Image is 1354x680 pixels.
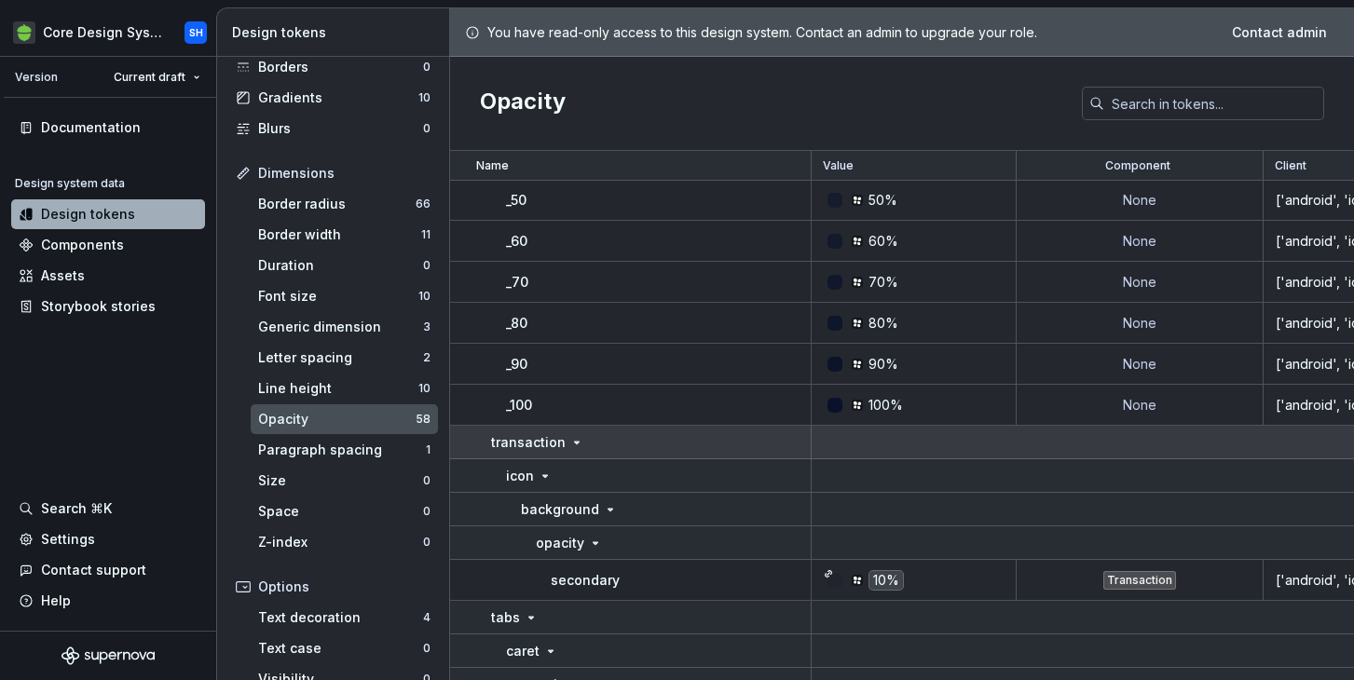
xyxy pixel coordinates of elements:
[487,23,1037,42] p: You have read-only access to this design system. Contact an admin to upgrade your role.
[506,642,540,660] p: caret
[868,232,898,251] div: 60%
[41,499,112,518] div: Search ⌘K
[423,60,431,75] div: 0
[258,58,423,76] div: Borders
[258,256,423,275] div: Duration
[423,258,431,273] div: 0
[258,608,423,627] div: Text decoration
[41,561,146,579] div: Contact support
[868,570,904,591] div: 10%
[43,23,162,42] div: Core Design System
[418,381,431,396] div: 10
[868,273,898,292] div: 70%
[228,114,438,143] a: Blurs0
[416,197,431,211] div: 66
[423,350,431,365] div: 2
[15,176,125,191] div: Design system data
[258,578,431,596] div: Options
[251,435,438,465] a: Paragraph spacing1
[41,592,71,610] div: Help
[41,236,124,254] div: Components
[506,232,527,251] p: _60
[1017,221,1264,262] td: None
[11,586,205,616] button: Help
[1275,158,1306,173] p: Client
[258,410,416,428] div: Opacity
[1104,87,1324,120] input: Search in tokens...
[1017,385,1264,426] td: None
[423,473,431,488] div: 0
[228,83,438,113] a: Gradients10
[868,396,903,415] div: 100%
[258,441,426,459] div: Paragraph spacing
[423,504,431,519] div: 0
[251,312,438,342] a: Generic dimension3
[251,251,438,280] a: Duration0
[258,119,423,138] div: Blurs
[251,343,438,373] a: Letter spacing2
[491,433,566,452] p: transaction
[506,396,532,415] p: _100
[868,191,897,210] div: 50%
[521,500,599,519] p: background
[251,220,438,250] a: Border width11
[1103,571,1176,590] div: Transaction
[11,494,205,524] button: Search ⌘K
[476,158,509,173] p: Name
[251,404,438,434] a: Opacity58
[15,70,58,85] div: Version
[232,23,442,42] div: Design tokens
[506,273,528,292] p: _70
[258,502,423,521] div: Space
[423,641,431,656] div: 0
[426,442,431,457] div: 1
[41,530,95,549] div: Settings
[823,158,854,173] p: Value
[258,533,423,551] div: Z-index
[868,355,898,374] div: 90%
[423,121,431,136] div: 0
[1232,23,1327,42] span: Contact admin
[418,289,431,304] div: 10
[251,466,438,496] a: Size0
[11,524,205,554] a: Settings
[189,25,203,40] div: SH
[251,189,438,219] a: Border radius66
[105,64,209,90] button: Current draft
[11,230,205,260] a: Components
[506,314,527,333] p: _80
[11,555,205,585] button: Contact support
[258,88,418,107] div: Gradients
[421,227,431,242] div: 11
[41,297,156,316] div: Storybook stories
[1220,16,1339,49] a: Contact admin
[868,314,898,333] div: 80%
[13,21,35,44] img: 236da360-d76e-47e8-bd69-d9ae43f958f1.png
[491,608,520,627] p: tabs
[251,281,438,311] a: Font size10
[258,348,423,367] div: Letter spacing
[41,266,85,285] div: Assets
[258,471,423,490] div: Size
[423,320,431,334] div: 3
[41,205,135,224] div: Design tokens
[114,70,185,85] span: Current draft
[258,225,421,244] div: Border width
[4,12,212,52] button: Core Design SystemSH
[11,292,205,321] a: Storybook stories
[506,355,527,374] p: _90
[536,534,584,552] p: opacity
[62,646,155,665] svg: Supernova Logo
[251,527,438,557] a: Z-index0
[506,467,534,485] p: icon
[1017,262,1264,303] td: None
[251,603,438,632] a: Text decoration4
[1017,303,1264,344] td: None
[258,379,418,398] div: Line height
[258,164,431,183] div: Dimensions
[228,52,438,82] a: Borders0
[423,610,431,625] div: 4
[423,535,431,550] div: 0
[416,412,431,427] div: 58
